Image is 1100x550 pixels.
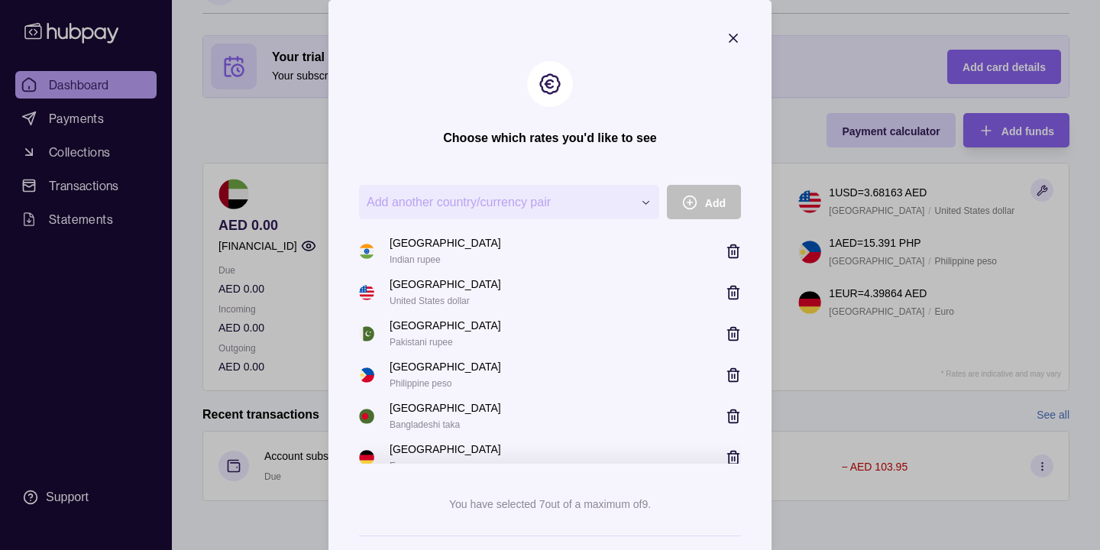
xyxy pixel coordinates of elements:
p: [GEOGRAPHIC_DATA] [390,441,501,458]
p: [GEOGRAPHIC_DATA] [390,317,501,334]
img: bd [359,409,374,424]
p: [GEOGRAPHIC_DATA] [390,400,501,416]
p: Pakistani rupee [390,334,453,351]
p: [GEOGRAPHIC_DATA] [390,276,501,293]
p: [GEOGRAPHIC_DATA] [390,235,501,251]
p: Euro [390,458,409,474]
span: Add [705,197,726,209]
img: pk [359,326,374,341]
p: You have selected 7 out of a maximum of 9 . [449,498,651,510]
p: United States dollar [390,293,470,309]
img: de [359,450,374,465]
h2: Choose which rates you'd like to see [443,130,656,147]
p: Philippine peso [390,375,451,392]
img: us [359,285,374,300]
img: ph [359,367,374,383]
p: [GEOGRAPHIC_DATA] [390,358,501,375]
p: Indian rupee [390,251,441,268]
button: Add [667,185,741,219]
p: Bangladeshi taka [390,416,460,433]
img: in [359,244,374,259]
